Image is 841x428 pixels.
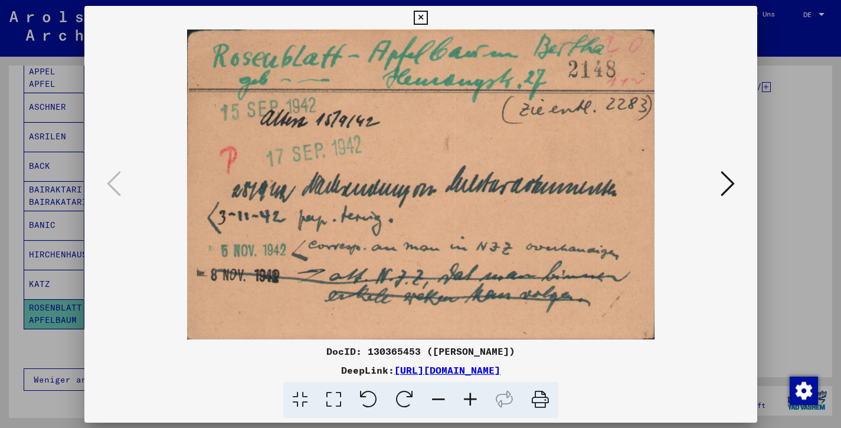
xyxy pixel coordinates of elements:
[789,376,817,404] div: Zustimmung ändern
[790,377,818,405] img: Zustimmung ändern
[84,363,757,377] div: DeepLink:
[84,344,757,358] div: DocID: 130365453 ([PERSON_NAME])
[125,30,717,339] img: 001.jpg
[394,364,500,376] a: [URL][DOMAIN_NAME]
